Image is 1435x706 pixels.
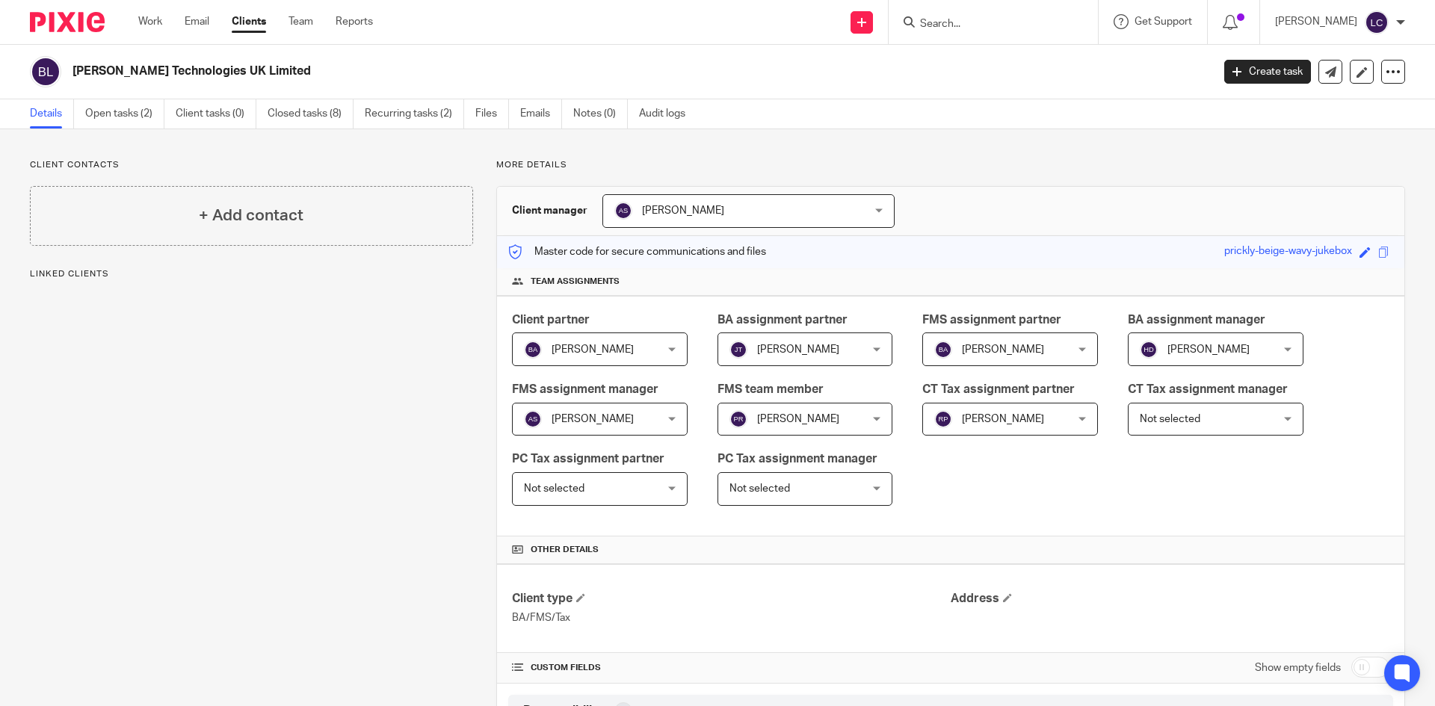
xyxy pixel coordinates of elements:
img: Pixie [30,12,105,32]
a: Recurring tasks (2) [365,99,464,128]
a: Work [138,14,162,29]
div: prickly-beige-wavy-jukebox [1224,244,1352,261]
img: svg%3E [934,341,952,359]
a: Notes (0) [573,99,628,128]
p: Master code for secure communications and files [508,244,766,259]
a: Team [288,14,313,29]
span: PC Tax assignment manager [717,453,877,465]
a: Files [475,99,509,128]
img: svg%3E [614,202,632,220]
span: FMS assignment partner [922,314,1061,326]
a: Closed tasks (8) [268,99,354,128]
input: Search [919,18,1053,31]
a: Email [185,14,209,29]
span: [PERSON_NAME] [962,344,1044,355]
p: BA/FMS/Tax [512,610,951,625]
span: BA assignment partner [717,314,848,326]
span: [PERSON_NAME] [962,414,1044,424]
h4: Address [951,591,1389,607]
img: svg%3E [524,410,542,428]
h4: Client type [512,591,951,607]
h4: CUSTOM FIELDS [512,662,951,674]
img: svg%3E [524,341,542,359]
a: Clients [232,14,266,29]
a: Audit logs [639,99,697,128]
span: CT Tax assignment manager [1128,383,1288,395]
label: Show empty fields [1255,660,1341,675]
span: [PERSON_NAME] [757,414,839,424]
p: [PERSON_NAME] [1275,14,1357,29]
span: [PERSON_NAME] [642,205,724,216]
a: Open tasks (2) [85,99,164,128]
h2: [PERSON_NAME] Technologies UK Limited [72,64,976,79]
a: Details [30,99,74,128]
span: CT Tax assignment partner [922,383,1075,395]
img: svg%3E [729,341,747,359]
span: FMS assignment manager [512,383,658,395]
p: More details [496,159,1405,171]
img: svg%3E [1365,10,1389,34]
p: Client contacts [30,159,473,171]
img: svg%3E [30,56,61,87]
span: FMS team member [717,383,824,395]
span: PC Tax assignment partner [512,453,664,465]
span: [PERSON_NAME] [552,414,634,424]
a: Reports [336,14,373,29]
h4: + Add contact [199,204,303,227]
img: svg%3E [934,410,952,428]
h3: Client manager [512,203,587,218]
img: svg%3E [1140,341,1158,359]
span: Not selected [1140,414,1200,424]
span: Team assignments [531,276,620,288]
span: [PERSON_NAME] [552,344,634,355]
span: Other details [531,544,599,556]
span: Get Support [1135,16,1192,27]
img: svg%3E [729,410,747,428]
span: [PERSON_NAME] [757,344,839,355]
a: Client tasks (0) [176,99,256,128]
a: Create task [1224,60,1311,84]
span: Client partner [512,314,590,326]
a: Emails [520,99,562,128]
span: Not selected [729,483,790,494]
span: BA assignment manager [1128,314,1265,326]
p: Linked clients [30,268,473,280]
span: [PERSON_NAME] [1167,344,1250,355]
span: Not selected [524,483,584,494]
